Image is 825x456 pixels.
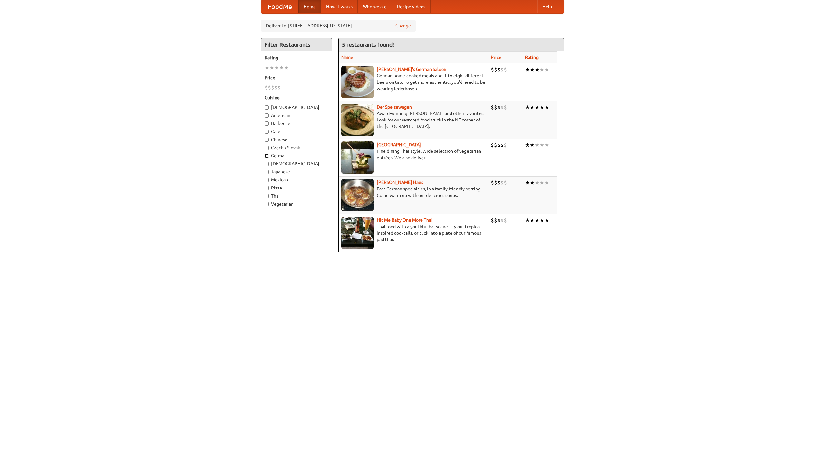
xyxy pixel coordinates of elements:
ng-pluralize: 5 restaurants found! [342,42,394,48]
li: $ [491,141,494,149]
li: ★ [525,141,530,149]
a: Change [395,23,411,29]
li: ★ [539,141,544,149]
li: ★ [530,179,535,186]
li: ★ [530,217,535,224]
input: Barbecue [265,121,269,126]
li: ★ [539,179,544,186]
h4: Filter Restaurants [261,38,332,51]
input: [DEMOGRAPHIC_DATA] [265,162,269,166]
li: ★ [525,104,530,111]
a: Help [537,0,557,13]
label: Czech / Slovak [265,144,328,151]
li: ★ [284,64,289,71]
li: ★ [544,217,549,224]
a: Home [298,0,321,13]
li: $ [491,104,494,111]
li: $ [504,179,507,186]
li: ★ [530,66,535,73]
li: ★ [544,104,549,111]
li: $ [500,66,504,73]
label: German [265,152,328,159]
li: ★ [535,217,539,224]
li: $ [497,141,500,149]
li: $ [494,179,497,186]
label: Cafe [265,128,328,135]
li: ★ [544,179,549,186]
label: Vegetarian [265,201,328,207]
li: $ [497,104,500,111]
li: $ [274,84,277,91]
input: Cafe [265,130,269,134]
li: ★ [535,141,539,149]
a: FoodMe [261,0,298,13]
li: ★ [530,141,535,149]
li: $ [504,66,507,73]
input: Thai [265,194,269,198]
li: $ [504,104,507,111]
li: ★ [539,104,544,111]
li: ★ [535,104,539,111]
li: $ [491,179,494,186]
li: $ [265,84,268,91]
li: $ [497,217,500,224]
a: Name [341,55,353,60]
img: esthers.jpg [341,66,374,98]
a: Recipe videos [392,0,431,13]
b: Der Speisewagen [377,104,412,110]
input: Vegetarian [265,202,269,206]
a: [PERSON_NAME]'s German Saloon [377,67,446,72]
li: $ [494,141,497,149]
li: $ [491,217,494,224]
h5: Rating [265,54,328,61]
p: Thai food with a youthful bar scene. Try our tropical inspired cocktails, or tuck into a plate of... [341,223,486,243]
li: ★ [274,64,279,71]
li: $ [494,66,497,73]
li: ★ [265,64,269,71]
li: ★ [530,104,535,111]
li: ★ [535,179,539,186]
label: Japanese [265,169,328,175]
li: ★ [525,217,530,224]
img: speisewagen.jpg [341,104,374,136]
li: $ [494,217,497,224]
b: [PERSON_NAME] Haus [377,180,423,185]
a: How it works [321,0,358,13]
li: $ [500,104,504,111]
a: Price [491,55,501,60]
li: $ [268,84,271,91]
input: Czech / Slovak [265,146,269,150]
a: [GEOGRAPHIC_DATA] [377,142,421,147]
label: Barbecue [265,120,328,127]
input: Pizza [265,186,269,190]
input: Chinese [265,138,269,142]
h5: Cuisine [265,94,328,101]
label: Mexican [265,177,328,183]
li: ★ [535,66,539,73]
label: [DEMOGRAPHIC_DATA] [265,104,328,111]
li: ★ [539,66,544,73]
label: Pizza [265,185,328,191]
a: Hit Me Baby One More Thai [377,218,432,223]
label: Chinese [265,136,328,143]
img: babythai.jpg [341,217,374,249]
li: $ [504,141,507,149]
p: Fine dining Thai-style. Wide selection of vegetarian entrées. We also deliver. [341,148,486,161]
li: $ [491,66,494,73]
img: satay.jpg [341,141,374,174]
li: $ [497,179,500,186]
h5: Price [265,74,328,81]
li: ★ [279,64,284,71]
label: [DEMOGRAPHIC_DATA] [265,160,328,167]
input: Japanese [265,170,269,174]
p: East German specialties, in a family-friendly setting. Come warm up with our delicious soups. [341,186,486,199]
li: $ [504,217,507,224]
li: $ [494,104,497,111]
li: $ [497,66,500,73]
p: Award-winning [PERSON_NAME] and other favorites. Look for our restored food truck in the NE corne... [341,110,486,130]
li: $ [500,141,504,149]
input: German [265,154,269,158]
input: [DEMOGRAPHIC_DATA] [265,105,269,110]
